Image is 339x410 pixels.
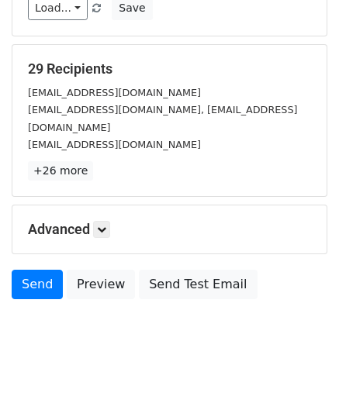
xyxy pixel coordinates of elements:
h5: Advanced [28,221,311,238]
a: +26 more [28,161,93,181]
iframe: Chat Widget [261,336,339,410]
a: Send Test Email [139,270,257,299]
small: [EMAIL_ADDRESS][DOMAIN_NAME], [EMAIL_ADDRESS][DOMAIN_NAME] [28,104,297,133]
a: Send [12,270,63,299]
a: Preview [67,270,135,299]
div: Tiện ích trò chuyện [261,336,339,410]
h5: 29 Recipients [28,60,311,78]
small: [EMAIL_ADDRESS][DOMAIN_NAME] [28,139,201,150]
small: [EMAIL_ADDRESS][DOMAIN_NAME] [28,87,201,98]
